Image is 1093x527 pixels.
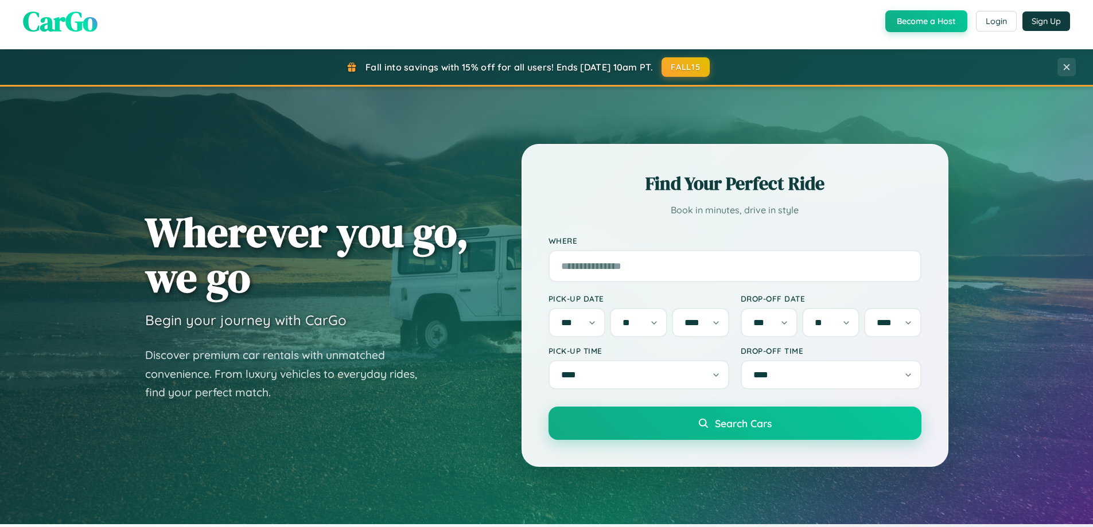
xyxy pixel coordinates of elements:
h2: Find Your Perfect Ride [549,171,921,196]
button: Sign Up [1022,11,1070,31]
button: Search Cars [549,407,921,440]
button: Become a Host [885,10,967,32]
p: Discover premium car rentals with unmatched convenience. From luxury vehicles to everyday rides, ... [145,346,432,402]
button: Login [976,11,1017,32]
label: Pick-up Date [549,294,729,303]
span: Search Cars [715,417,772,430]
h1: Wherever you go, we go [145,209,469,300]
label: Pick-up Time [549,346,729,356]
label: Drop-off Time [741,346,921,356]
label: Where [549,236,921,245]
p: Book in minutes, drive in style [549,202,921,218]
span: CarGo [23,2,98,40]
button: FALL15 [662,57,710,77]
h3: Begin your journey with CarGo [145,311,347,329]
span: Fall into savings with 15% off for all users! Ends [DATE] 10am PT. [365,61,653,73]
label: Drop-off Date [741,294,921,303]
